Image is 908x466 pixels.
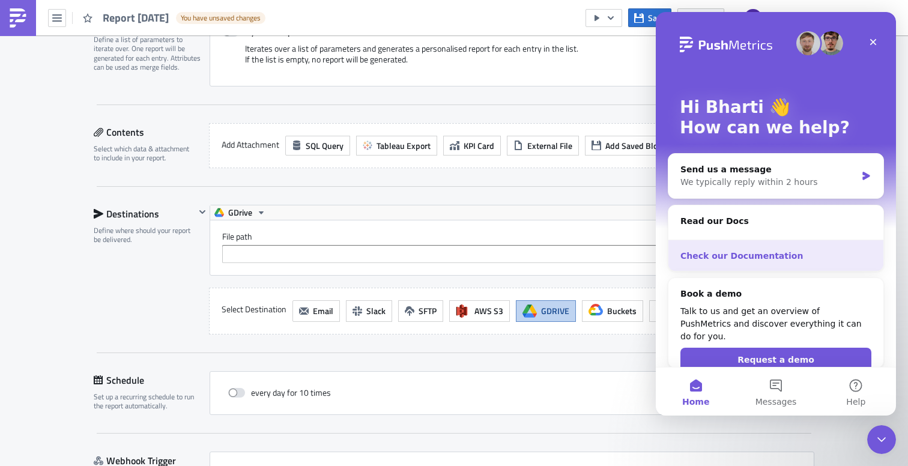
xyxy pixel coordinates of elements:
[628,8,671,27] button: Save
[582,300,643,322] button: Buckets
[222,300,286,318] label: Select Destination
[677,8,724,27] button: Share
[443,136,501,156] button: KPI Card
[656,12,896,416] iframe: Intercom live chat
[527,139,572,152] span: External File
[195,205,210,219] button: Hide content
[605,139,665,152] span: Add Saved Block
[228,384,331,402] div: every day for 10 times
[449,300,510,322] button: AWS S3
[94,35,202,72] div: Define a list of parameters to iterate over. One report will be generated for each entry. Attribu...
[474,304,503,317] span: AWS S3
[356,136,437,156] button: Tableau Export
[771,11,879,24] span: Kaufland e-commerce Services GmbH & Co. KG
[222,136,279,154] label: Add Attachment
[94,123,195,141] div: Contents
[867,425,896,454] iframe: Intercom live chat
[94,371,210,389] div: Schedule
[228,205,252,220] span: GDrive
[607,304,637,317] span: Buckets
[103,11,170,25] span: Report [DATE]
[94,392,202,411] div: Set up a recurring schedule to run the report automatically.
[649,300,749,322] button: Azure Storage BlobAzure Storage Blob
[697,11,718,24] span: Share
[464,139,494,152] span: KPI Card
[398,300,443,322] button: SFTP
[507,136,579,156] button: External File
[648,11,665,24] span: Save
[210,205,270,220] button: GDrive
[366,304,386,317] span: Slack
[541,304,569,317] span: GDRIVE
[222,43,802,74] div: Iterates over a list of parameters and generates a personalised report for each entry in the list...
[292,300,340,322] button: Email
[222,231,802,242] label: File path
[737,5,899,31] button: Kaufland e-commerce Services GmbH & Co. KG
[313,304,333,317] span: Email
[94,144,195,163] div: Select which data & attachment to include in your report.
[94,226,195,244] div: Define where should your report be delivered.
[743,8,763,28] img: Avatar
[8,8,28,28] img: PushMetrics
[516,300,576,322] button: GDRIVE
[377,139,431,152] span: Tableau Export
[306,139,344,152] span: SQL Query
[346,300,392,322] button: Slack
[585,136,672,156] button: Add Saved Block
[285,136,350,156] button: SQL Query
[419,304,437,317] span: SFTP
[181,13,261,23] span: You have unsaved changes
[94,205,195,223] div: Destinations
